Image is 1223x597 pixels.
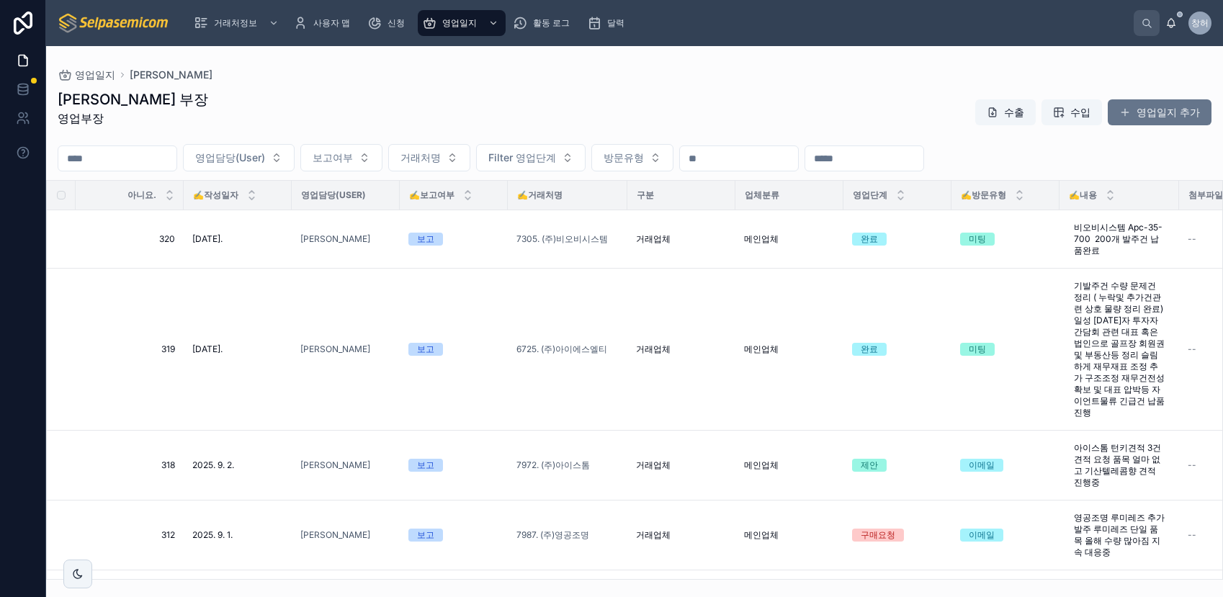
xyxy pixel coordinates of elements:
[583,10,635,36] a: 달력
[1191,17,1209,29] span: 창허
[214,17,257,29] span: 거래처정보
[192,459,283,471] a: 2025. 9. 2.
[744,459,779,471] span: 메인업체
[195,151,265,165] span: 영업담당(User)
[183,144,295,171] button: 선택 버튼
[417,529,434,542] div: 보고
[744,233,779,245] span: 메인업체
[516,459,590,471] a: 7972. (주)아이스톰
[517,189,563,201] span: ✍️거래처명
[1004,105,1024,120] font: 수출
[300,529,370,541] a: [PERSON_NAME]
[301,189,366,201] span: 영업담당(User)
[363,10,415,36] a: 신청
[300,233,370,245] span: [PERSON_NAME]
[1070,105,1090,120] span: 수입
[418,10,506,36] a: 영업일지
[1188,344,1196,355] span: --
[192,233,223,245] span: [DATE].
[58,12,171,35] img: App logo
[476,144,586,171] button: 선택 버튼
[969,233,986,246] div: 미팅
[1074,512,1165,558] span: 영공조명 루미레즈 추가 발주 루미레즈 단일 품목 올해 수량 많아짐 지속 대응중
[58,89,208,109] h1: [PERSON_NAME] 부장
[408,233,499,246] a: 보고
[417,233,434,246] div: 보고
[189,10,286,36] a: 거래처정보
[1068,506,1170,564] a: 영공조명 루미레즈 추가 발주 루미레즈 단일 품목 올해 수량 많아짐 지속 대응중
[93,233,175,245] a: 320
[861,343,878,356] div: 완료
[1069,189,1097,201] span: ✍️내용
[636,233,671,245] span: 거래업체
[1074,442,1165,488] span: 아이스톰 턴키견적 3건 견적 요청 품목 얼마 없고 기산텔레콤향 견적 진행중
[509,10,580,36] a: 활동 로그
[744,529,835,541] a: 메인업체
[313,17,350,29] span: 사용자 맵
[313,151,353,165] span: 보고여부
[192,344,283,355] a: [DATE].
[93,529,175,541] a: 312
[1108,99,1211,125] button: 영업일지 추가
[192,529,283,541] a: 2025. 9. 1.
[852,343,943,356] a: 완료
[388,144,470,171] button: 선택 버튼
[516,459,619,471] a: 7972. (주)아이스톰
[861,459,878,472] div: 제안
[387,17,405,29] span: 신청
[861,233,878,246] div: 완료
[1137,105,1200,120] font: 영업일지 추가
[861,529,895,542] div: 구매요청
[300,459,391,471] a: [PERSON_NAME]
[408,529,499,542] a: 보고
[744,459,835,471] a: 메인업체
[744,529,779,541] span: 메인업체
[1074,280,1165,418] span: 기발주건 수량 문제건 정리 ( 누락및 추가건관련 상호 물량 정리 완료) 일성 [DATE]자 투자자 간담회 관련 대표 혹은 법인으로 골프장 회원권및 부동산등 정리 슬림하게 재무...
[1188,233,1196,245] span: --
[408,343,499,356] a: 보고
[744,344,835,355] a: 메인업체
[409,189,454,201] span: ✍️보고여부
[300,459,370,471] a: [PERSON_NAME]
[636,529,727,541] a: 거래업체
[300,344,370,355] a: [PERSON_NAME]
[192,529,233,541] span: 2025. 9. 1.
[636,344,727,355] a: 거래업체
[852,459,943,472] a: 제안
[300,529,391,541] a: [PERSON_NAME]
[93,344,175,355] a: 319
[853,189,887,201] span: 영업단계
[960,233,1051,246] a: 미팅
[745,189,779,201] span: 업체분류
[93,459,175,471] a: 318
[182,7,1134,39] div: 스크롤 가능한 콘텐츠
[400,151,441,165] span: 거래처명
[300,233,391,245] a: [PERSON_NAME]
[744,233,835,245] a: 메인업체
[516,233,619,245] a: 7305. (주)비오비시스템
[975,99,1036,125] button: 수출
[58,68,115,82] a: 영업일지
[960,529,1051,542] a: 이메일
[193,189,238,201] span: ✍️작성일자
[516,233,608,245] a: 7305. (주)비오비시스템
[130,68,212,82] a: [PERSON_NAME]
[607,17,624,29] span: 달력
[969,459,995,472] div: 이메일
[300,344,391,355] a: [PERSON_NAME]
[744,344,779,355] span: 메인업체
[636,233,727,245] a: 거래업체
[969,343,986,356] div: 미팅
[300,144,382,171] button: 선택 버튼
[1068,216,1170,262] a: 비오비시스템 Apc-35-700 200개 발주건 납품완료
[969,529,995,542] div: 이메일
[127,189,156,201] span: 아니요.
[192,233,283,245] a: [DATE].
[1068,274,1170,424] a: 기발주건 수량 문제건 정리 ( 누락및 추가건관련 상호 물량 정리 완료) 일성 [DATE]자 투자자 간담회 관련 대표 혹은 법인으로 골프장 회원권및 부동산등 정리 슬림하게 재무...
[591,144,673,171] button: 선택 버튼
